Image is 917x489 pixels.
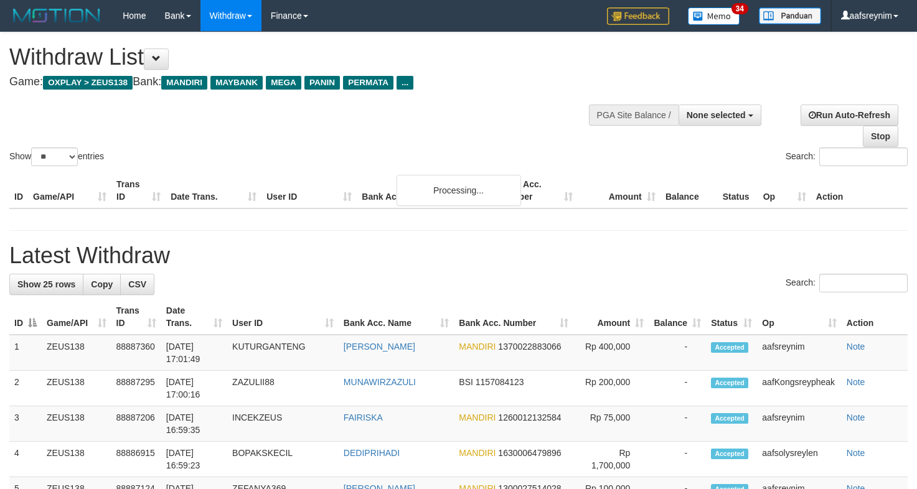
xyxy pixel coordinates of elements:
[111,173,166,208] th: Trans ID
[811,173,908,208] th: Action
[227,406,339,442] td: INCEKZEUS
[227,371,339,406] td: ZAZULII88
[649,442,706,477] td: -
[819,274,908,292] input: Search:
[498,412,561,422] span: Copy 1260012132584 to clipboard
[42,406,111,442] td: ZEUS138
[28,173,111,208] th: Game/API
[397,76,413,90] span: ...
[863,126,898,147] a: Stop
[607,7,669,25] img: Feedback.jpg
[161,371,227,406] td: [DATE] 17:00:16
[661,173,718,208] th: Balance
[304,76,340,90] span: PANIN
[494,173,577,208] th: Bank Acc. Number
[573,371,649,406] td: Rp 200,000
[847,342,865,352] a: Note
[42,335,111,371] td: ZEUS138
[711,413,748,424] span: Accepted
[343,76,393,90] span: PERMATA
[9,243,908,268] h1: Latest Withdraw
[573,335,649,371] td: Rp 400,000
[9,442,42,477] td: 4
[757,335,841,371] td: aafsreynim
[757,299,841,335] th: Op: activate to sort column ascending
[161,76,207,90] span: MANDIRI
[688,7,740,25] img: Button%20Memo.svg
[111,406,161,442] td: 88887206
[573,299,649,335] th: Amount: activate to sort column ascending
[111,299,161,335] th: Trans ID: activate to sort column ascending
[344,377,416,387] a: MUNAWIRZAZULI
[711,342,748,353] span: Accepted
[344,448,400,458] a: DEDIPRIHADI
[227,442,339,477] td: BOPAKSKECIL
[357,173,494,208] th: Bank Acc. Name
[819,147,908,166] input: Search:
[166,173,261,208] th: Date Trans.
[679,105,761,126] button: None selected
[161,299,227,335] th: Date Trans.: activate to sort column ascending
[9,147,104,166] label: Show entries
[847,377,865,387] a: Note
[649,371,706,406] td: -
[498,342,561,352] span: Copy 1370022883066 to clipboard
[42,299,111,335] th: Game/API: activate to sort column ascending
[261,173,357,208] th: User ID
[344,412,383,422] a: FAIRISKA
[339,299,454,335] th: Bank Acc. Name: activate to sort column ascending
[459,448,496,458] span: MANDIRI
[344,342,415,352] a: [PERSON_NAME]
[9,371,42,406] td: 2
[459,342,496,352] span: MANDIRI
[589,105,679,126] div: PGA Site Balance /
[83,274,121,295] a: Copy
[454,299,573,335] th: Bank Acc. Number: activate to sort column ascending
[786,147,908,166] label: Search:
[111,371,161,406] td: 88887295
[801,105,898,126] a: Run Auto-Refresh
[120,274,154,295] a: CSV
[91,279,113,289] span: Copy
[161,442,227,477] td: [DATE] 16:59:23
[397,175,521,206] div: Processing...
[9,173,28,208] th: ID
[128,279,146,289] span: CSV
[573,406,649,442] td: Rp 75,000
[847,448,865,458] a: Note
[498,448,561,458] span: Copy 1630006479896 to clipboard
[649,299,706,335] th: Balance: activate to sort column ascending
[227,335,339,371] td: KUTURGANTENG
[758,173,811,208] th: Op
[9,299,42,335] th: ID: activate to sort column descending
[786,274,908,292] label: Search:
[161,406,227,442] td: [DATE] 16:59:35
[9,335,42,371] td: 1
[111,335,161,371] td: 88887360
[111,442,161,477] td: 88886915
[9,274,83,295] a: Show 25 rows
[731,3,748,14] span: 34
[757,406,841,442] td: aafsreynim
[573,442,649,477] td: Rp 1,700,000
[759,7,821,24] img: panduan.png
[578,173,661,208] th: Amount
[9,406,42,442] td: 3
[227,299,339,335] th: User ID: activate to sort column ascending
[459,377,473,387] span: BSI
[161,335,227,371] td: [DATE] 17:01:49
[476,377,524,387] span: Copy 1157084123 to clipboard
[210,76,263,90] span: MAYBANK
[649,335,706,371] td: -
[9,76,599,88] h4: Game: Bank:
[757,371,841,406] td: aafKongsreypheak
[718,173,758,208] th: Status
[43,76,133,90] span: OXPLAY > ZEUS138
[842,299,908,335] th: Action
[9,6,104,25] img: MOTION_logo.png
[711,378,748,388] span: Accepted
[687,110,746,120] span: None selected
[31,147,78,166] select: Showentries
[706,299,757,335] th: Status: activate to sort column ascending
[757,442,841,477] td: aafsolysreylen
